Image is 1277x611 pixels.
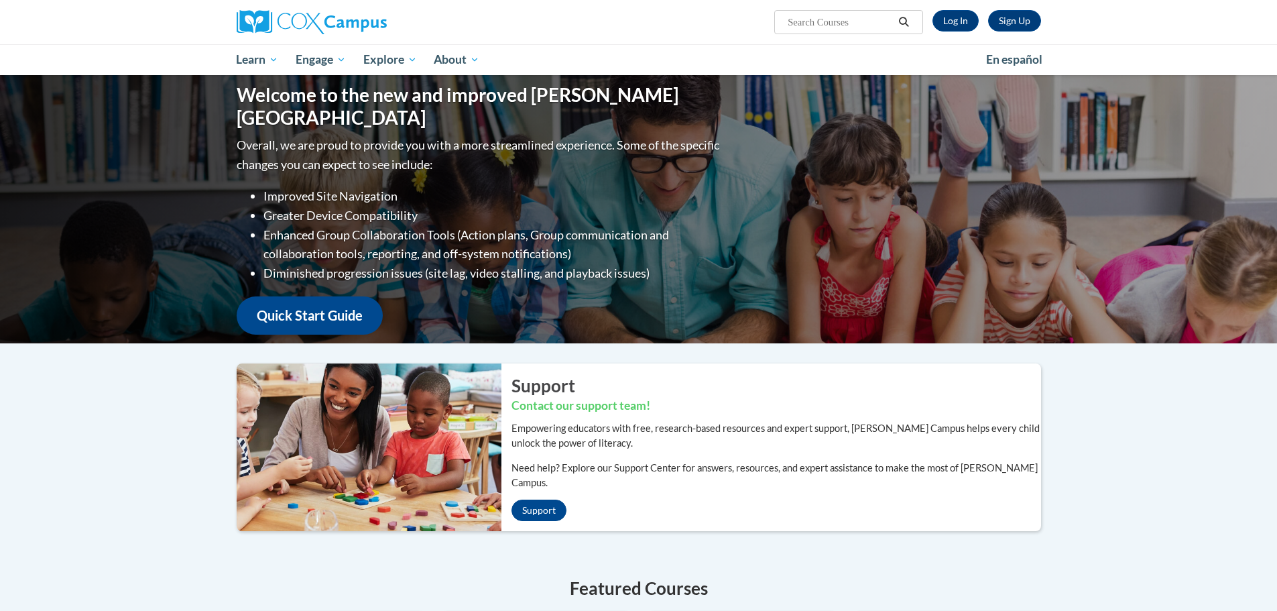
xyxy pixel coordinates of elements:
[287,44,355,75] a: Engage
[228,44,288,75] a: Learn
[511,500,566,521] a: Support
[237,575,1041,602] h4: Featured Courses
[263,264,723,283] li: Diminished progression issues (site lag, video stalling, and playback issues)
[355,44,426,75] a: Explore
[894,14,914,30] button: Search
[217,44,1061,75] div: Main menu
[263,206,723,225] li: Greater Device Compatibility
[977,46,1051,74] a: En español
[236,52,278,68] span: Learn
[237,84,723,129] h1: Welcome to the new and improved [PERSON_NAME][GEOGRAPHIC_DATA]
[988,10,1041,32] a: Register
[237,10,491,34] a: Cox Campus
[237,10,387,34] img: Cox Campus
[227,364,501,531] img: ...
[932,10,979,32] a: Log In
[511,461,1041,490] p: Need help? Explore our Support Center for answers, resources, and expert assistance to make the m...
[986,52,1042,66] span: En español
[263,186,723,206] li: Improved Site Navigation
[237,135,723,174] p: Overall, we are proud to provide you with a more streamlined experience. Some of the specific cha...
[237,296,383,335] a: Quick Start Guide
[425,44,488,75] a: About
[511,421,1041,451] p: Empowering educators with free, research-based resources and expert support, [PERSON_NAME] Campus...
[786,14,894,30] input: Search Courses
[263,225,723,264] li: Enhanced Group Collaboration Tools (Action plans, Group communication and collaboration tools, re...
[434,52,479,68] span: About
[363,52,417,68] span: Explore
[511,398,1041,414] h3: Contact our support team!
[898,17,910,27] i: 
[296,52,346,68] span: Engage
[511,374,1041,398] h2: Support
